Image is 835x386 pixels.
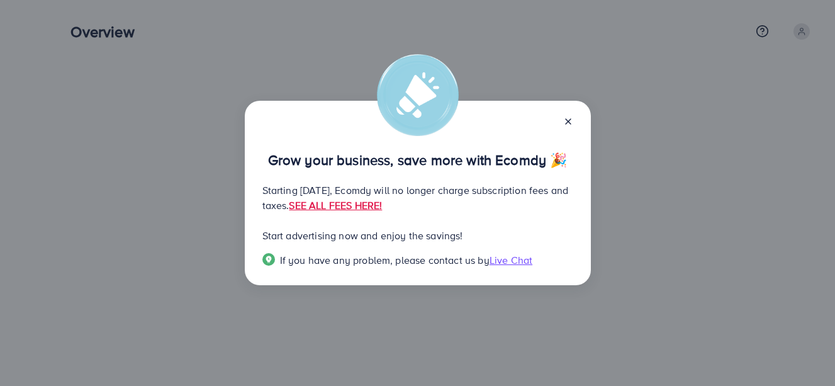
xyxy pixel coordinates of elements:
span: If you have any problem, please contact us by [280,253,490,267]
a: SEE ALL FEES HERE! [289,198,382,212]
img: alert [377,54,459,136]
img: Popup guide [262,253,275,266]
p: Grow your business, save more with Ecomdy 🎉 [262,152,573,167]
p: Starting [DATE], Ecomdy will no longer charge subscription fees and taxes. [262,183,573,213]
p: Start advertising now and enjoy the savings! [262,228,573,243]
span: Live Chat [490,253,532,267]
